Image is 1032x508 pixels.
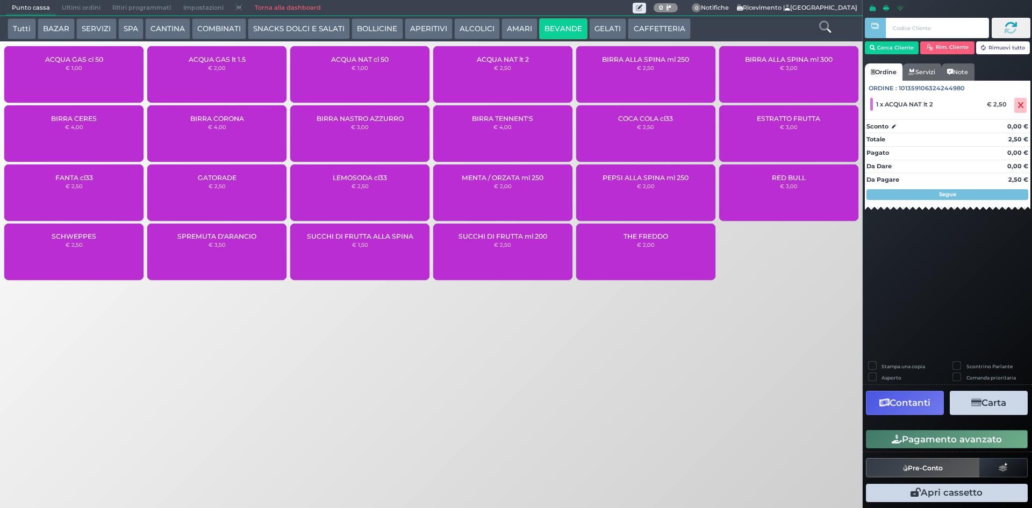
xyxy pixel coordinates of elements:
[76,18,116,40] button: SERVIZI
[177,1,230,16] span: Impostazioni
[780,124,798,130] small: € 3,00
[866,458,980,477] button: Pre-Conto
[248,18,350,40] button: SNACKS DOLCI E SALATI
[494,183,512,189] small: € 2,00
[603,174,689,182] span: PEPSI ALLA SPINA ml 250
[45,55,103,63] span: ACQUA GAS cl 50
[333,174,387,182] span: LEMOSODA cl33
[623,232,668,240] span: THE FREDDO
[869,84,897,93] span: Ordine :
[692,3,701,13] span: 0
[351,124,369,130] small: € 3,00
[65,124,83,130] small: € 4,00
[189,55,246,63] span: ACQUA GAS lt 1.5
[865,41,919,54] button: Cerca Cliente
[539,18,587,40] button: BEVANDE
[865,63,902,81] a: Ordine
[866,391,944,415] button: Contanti
[628,18,690,40] button: CAFFETTERIA
[352,65,368,71] small: € 1,00
[950,391,1028,415] button: Carta
[966,363,1013,370] label: Scontrino Parlante
[208,124,226,130] small: € 4,00
[866,484,1028,502] button: Apri cassetto
[317,115,404,123] span: BIRRA NASTRO AZZURRO
[866,430,1028,448] button: Pagamento avanzato
[106,1,177,16] span: Ritiri programmati
[881,374,901,381] label: Asporto
[405,18,453,40] button: APERITIVI
[866,162,892,170] strong: Da Dare
[866,176,899,183] strong: Da Pagare
[458,232,547,240] span: SUCCHI DI FRUTTA ml 200
[1007,149,1028,156] strong: 0,00 €
[8,18,36,40] button: Tutti
[177,232,256,240] span: SPREMUTA D'ARANCIO
[55,174,93,182] span: FANTA cl33
[52,232,96,240] span: SCHWEPPES
[307,232,413,240] span: SUCCHI DI FRUTTA ALLA SPINA
[66,241,83,248] small: € 2,50
[1008,176,1028,183] strong: 2,50 €
[145,18,190,40] button: CANTINA
[866,135,885,143] strong: Totale
[976,41,1030,54] button: Rimuovi tutto
[939,191,956,198] strong: Segue
[352,241,368,248] small: € 1,50
[876,101,933,108] span: 1 x ACQUA NAT lt 2
[352,18,403,40] button: BOLLICINE
[637,65,654,71] small: € 2,50
[866,149,889,156] strong: Pagato
[494,65,511,71] small: € 2,50
[190,115,244,123] span: BIRRA CORONA
[462,174,543,182] span: MENTA / ORZATA ml 250
[772,174,806,182] span: RED BULL
[941,63,974,81] a: Note
[38,18,75,40] button: BAZAR
[985,101,1012,108] div: € 2,50
[1008,135,1028,143] strong: 2,50 €
[118,18,144,40] button: SPA
[331,55,389,63] span: ACQUA NAT cl 50
[902,63,941,81] a: Servizi
[866,122,888,131] strong: Sconto
[192,18,246,40] button: COMBINATI
[208,65,226,71] small: € 2,00
[589,18,626,40] button: GELATI
[780,183,798,189] small: € 3,00
[659,4,663,11] b: 0
[494,241,511,248] small: € 2,50
[920,41,974,54] button: Rim. Cliente
[1007,123,1028,130] strong: 0,00 €
[899,84,965,93] span: 101359106324244980
[966,374,1016,381] label: Comanda prioritaria
[637,124,654,130] small: € 2,50
[6,1,56,16] span: Punto cassa
[501,18,537,40] button: AMARI
[602,55,689,63] span: BIRRA ALLA SPINA ml 250
[209,183,226,189] small: € 2,50
[209,241,226,248] small: € 3,50
[757,115,820,123] span: ESTRATTO FRUTTA
[51,115,97,123] span: BIRRA CERES
[198,174,236,182] span: GATORADE
[886,18,988,38] input: Codice Cliente
[66,65,82,71] small: € 1,00
[472,115,533,123] span: BIRRA TENNENT'S
[248,1,326,16] a: Torna alla dashboard
[637,183,655,189] small: € 2,00
[477,55,529,63] span: ACQUA NAT lt 2
[780,65,798,71] small: € 3,00
[493,124,512,130] small: € 4,00
[881,363,925,370] label: Stampa una copia
[618,115,673,123] span: COCA COLA cl33
[745,55,833,63] span: BIRRA ALLA SPINA ml 300
[454,18,500,40] button: ALCOLICI
[1007,162,1028,170] strong: 0,00 €
[56,1,106,16] span: Ultimi ordini
[637,241,655,248] small: € 2,00
[66,183,83,189] small: € 2,50
[352,183,369,189] small: € 2,50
